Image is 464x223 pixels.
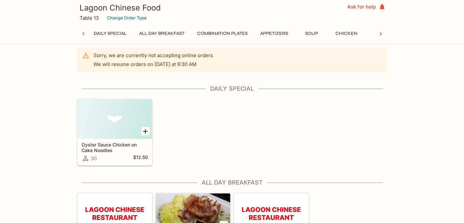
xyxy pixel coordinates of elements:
span: 30 [91,155,97,162]
button: Appetizers [256,29,292,38]
p: We will resume orders on [DATE] at 9:30 AM [93,61,213,67]
button: All Day Breakfast [135,29,188,38]
h4: All Day Breakfast [77,179,387,186]
button: Beef [367,29,396,38]
a: Oyster Sauce Chicken on Cake Noodles30$12.50 [77,99,152,166]
p: Table 13 [80,15,99,21]
button: Combination Plates [193,29,251,38]
h4: Daily Special [77,85,387,92]
button: Add Oyster Sauce Chicken on Cake Noodles [141,127,150,135]
button: Change Order Type [104,13,150,23]
h5: Oyster Sauce Chicken on Cake Noodles [82,142,148,153]
button: Chicken [332,29,361,38]
h5: $12.50 [133,154,148,162]
h3: Lagoon Chinese Food [80,3,347,13]
button: Soup [297,29,327,38]
div: Oyster Sauce Chicken on Cake Noodles [78,100,152,139]
button: Daily Special [90,29,130,38]
p: Sorry, we are currently not accepting online orders [93,52,213,58]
